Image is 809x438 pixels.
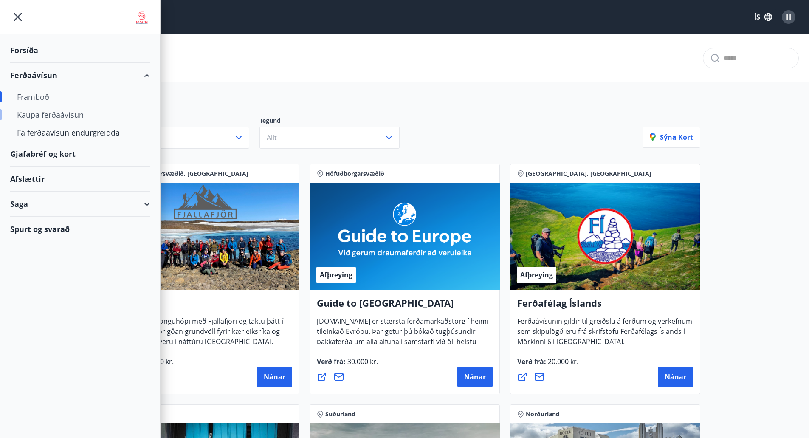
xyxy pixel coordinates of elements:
span: H [786,12,791,22]
div: Framboð [17,88,143,106]
div: Spurt og svarað [10,217,150,241]
button: Allt [259,127,400,149]
span: [DOMAIN_NAME] er stærsta ferðamarkaðstorg í heimi tileinkað Evrópu. Þar getur þú bókað tugþúsundi... [317,316,488,373]
span: 20.000 kr. [546,357,578,366]
img: union_logo [134,9,150,26]
button: Nánar [457,367,493,387]
span: Suðurland [325,410,355,418]
h4: Guide to [GEOGRAPHIC_DATA] [317,297,493,316]
span: Nánar [464,372,486,381]
span: Nánar [665,372,686,381]
p: Svæði [109,116,259,127]
span: Höfuðborgarsvæðið [325,170,384,178]
span: Verð frá : [517,357,578,373]
span: Norðurland [526,410,560,418]
button: ÍS [750,9,777,25]
div: Forsíða [10,38,150,63]
div: Kaupa ferðaávísun [17,106,143,124]
span: Ferðaávísunin gildir til greiðslu á ferðum og verkefnum sem skipulögð eru frá skrifstofu Ferðafél... [517,316,692,353]
h4: Fjallafjör [116,297,292,316]
button: Allt [109,127,249,149]
button: Nánar [658,367,693,387]
button: Nánar [257,367,292,387]
div: Ferðaávísun [10,63,150,88]
button: Sýna kort [643,127,700,148]
span: Afþreying [320,270,352,280]
div: Fá ferðaávísun endurgreidda [17,124,143,141]
button: menu [10,9,25,25]
span: Nánar [264,372,285,381]
span: Verð frá : [317,357,378,373]
span: [GEOGRAPHIC_DATA], [GEOGRAPHIC_DATA] [526,170,651,178]
div: Gjafabréf og kort [10,141,150,167]
span: Höfuðborgarsvæðið, [GEOGRAPHIC_DATA] [125,170,248,178]
button: H [778,7,799,27]
span: 30.000 kr. [346,357,378,366]
span: Allt [267,133,277,142]
span: Afþreying [520,270,553,280]
div: Saga [10,192,150,217]
p: Tegund [259,116,410,127]
div: Afslættir [10,167,150,192]
h4: Ferðafélag Íslands [517,297,693,316]
span: Vertu með í gönguhópi með Fjallafjöri og taktu þátt í að skapa heilbrigðan grundvöll fyrir kærlei... [116,316,283,353]
p: Sýna kort [650,133,693,142]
